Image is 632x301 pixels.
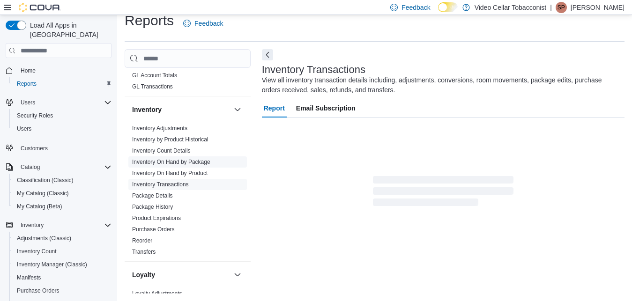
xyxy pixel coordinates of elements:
[13,123,112,134] span: Users
[132,105,162,114] h3: Inventory
[17,125,31,132] span: Users
[26,21,112,39] span: Load All Apps in [GEOGRAPHIC_DATA]
[13,246,60,257] a: Inventory Count
[9,271,115,284] button: Manifests
[17,274,41,281] span: Manifests
[232,269,243,280] button: Loyalty
[2,96,115,109] button: Users
[17,190,69,197] span: My Catalog (Classic)
[9,109,115,122] button: Security Roles
[438,2,458,12] input: Dark Mode
[17,261,87,268] span: Inventory Manager (Classic)
[13,233,75,244] a: Adjustments (Classic)
[232,104,243,115] button: Inventory
[17,220,112,231] span: Inventory
[17,287,59,294] span: Purchase Orders
[13,285,112,296] span: Purchase Orders
[9,200,115,213] button: My Catalog (Beta)
[9,284,115,297] button: Purchase Orders
[132,159,210,165] a: Inventory On Hand by Package
[13,110,112,121] span: Security Roles
[13,175,112,186] span: Classification (Classic)
[19,3,61,12] img: Cova
[132,215,181,221] a: Product Expirations
[132,125,187,132] span: Inventory Adjustments
[132,147,191,154] span: Inventory Count Details
[132,170,208,176] a: Inventory On Hand by Product
[21,99,35,106] span: Users
[373,178,513,208] span: Loading
[13,175,77,186] a: Classification (Classic)
[132,72,177,79] a: GL Account Totals
[17,248,57,255] span: Inventory Count
[438,12,439,13] span: Dark Mode
[194,19,223,28] span: Feedback
[2,64,115,77] button: Home
[17,142,112,154] span: Customers
[17,97,39,108] button: Users
[132,248,156,256] span: Transfers
[571,2,625,13] p: [PERSON_NAME]
[13,188,73,199] a: My Catalog (Classic)
[13,272,45,283] a: Manifests
[9,122,115,135] button: Users
[132,192,173,199] a: Package Details
[132,83,173,90] a: GL Transactions
[132,226,175,233] a: Purchase Orders
[13,201,66,212] a: My Catalog (Beta)
[132,158,210,166] span: Inventory On Hand by Package
[17,220,47,231] button: Inventory
[17,65,112,76] span: Home
[9,174,115,187] button: Classification (Classic)
[125,123,251,261] div: Inventory
[556,2,567,13] div: Seng Phetanoumorn
[132,290,182,297] a: Loyalty Adjustments
[17,176,74,184] span: Classification (Classic)
[21,221,44,229] span: Inventory
[21,163,40,171] span: Catalog
[2,141,115,154] button: Customers
[13,272,112,283] span: Manifests
[17,65,39,76] a: Home
[9,187,115,200] button: My Catalog (Classic)
[132,192,173,199] span: Package Details
[132,203,173,211] span: Package History
[9,232,115,245] button: Adjustments (Classic)
[296,99,356,117] span: Email Subscription
[13,78,112,89] span: Reports
[132,249,156,255] a: Transfers
[132,270,155,279] h3: Loyalty
[17,143,52,154] a: Customers
[125,11,174,30] h1: Reports
[179,14,227,33] a: Feedback
[132,136,208,143] a: Inventory by Product Historical
[17,203,62,210] span: My Catalog (Beta)
[9,258,115,271] button: Inventory Manager (Classic)
[262,64,365,75] h3: Inventory Transactions
[262,75,620,95] div: View all inventory transaction details including, adjustments, conversions, room movements, packa...
[264,99,285,117] span: Report
[262,49,273,60] button: Next
[2,161,115,174] button: Catalog
[13,259,91,270] a: Inventory Manager (Classic)
[9,77,115,90] button: Reports
[402,3,430,12] span: Feedback
[13,78,40,89] a: Reports
[9,245,115,258] button: Inventory Count
[13,188,112,199] span: My Catalog (Classic)
[13,110,57,121] a: Security Roles
[132,270,230,279] button: Loyalty
[13,123,35,134] a: Users
[132,105,230,114] button: Inventory
[475,2,547,13] p: Video Cellar Tobacconist
[550,2,552,13] p: |
[132,181,189,188] span: Inventory Transactions
[558,2,565,13] span: SP
[17,162,112,173] span: Catalog
[132,147,191,154] a: Inventory Count Details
